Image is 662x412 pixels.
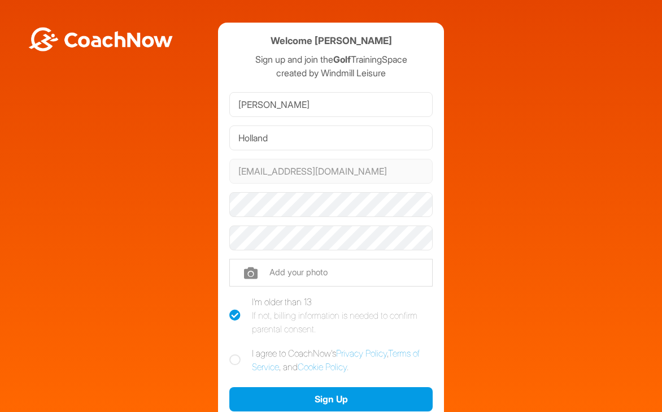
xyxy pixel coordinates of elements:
[252,309,433,336] div: If not, billing information is needed to confirm parental consent.
[229,346,433,374] label: I agree to CoachNow's , , and .
[336,348,387,359] a: Privacy Policy
[229,387,433,411] button: Sign Up
[333,54,351,65] strong: Golf
[229,125,433,150] input: Last Name
[298,361,347,372] a: Cookie Policy
[229,66,433,80] p: created by Windmill Leisure
[229,159,433,184] input: Email
[229,53,433,66] p: Sign up and join the TrainingSpace
[252,295,433,336] div: I'm older than 13
[229,92,433,117] input: First Name
[252,348,420,372] a: Terms of Service
[271,34,392,48] h4: Welcome [PERSON_NAME]
[27,27,174,51] img: BwLJSsUCoWCh5upNqxVrqldRgqLPVwmV24tXu5FoVAoFEpwwqQ3VIfuoInZCoVCoTD4vwADAC3ZFMkVEQFDAAAAAElFTkSuQmCC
